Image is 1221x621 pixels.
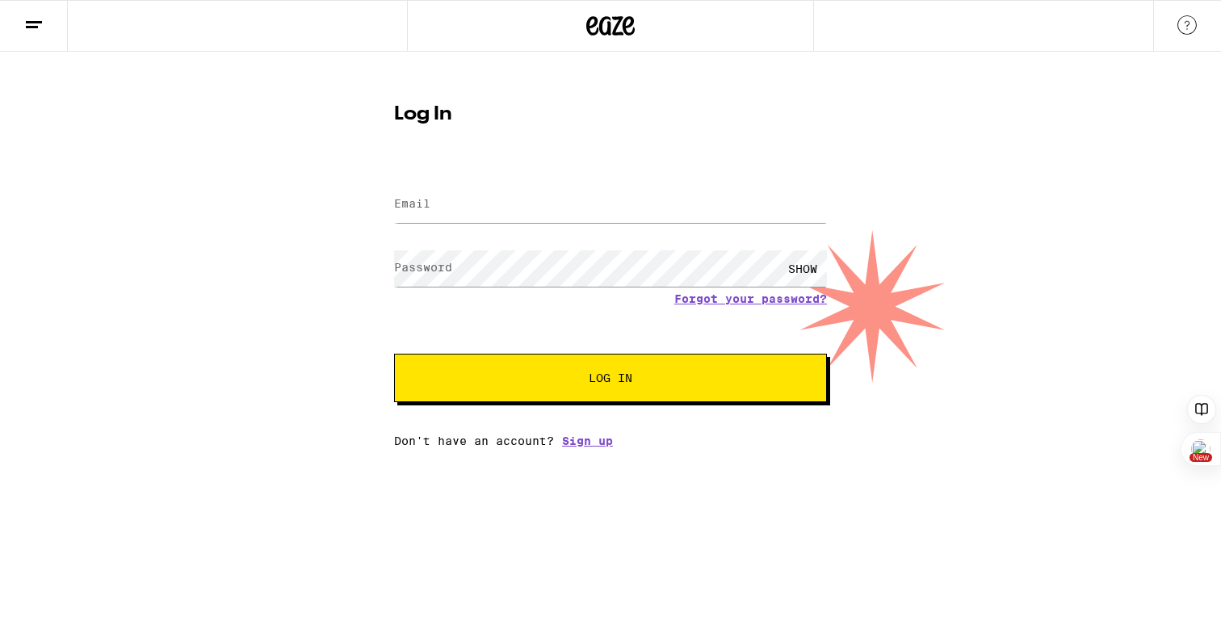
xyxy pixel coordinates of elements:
[589,372,632,384] span: Log In
[394,261,452,274] label: Password
[394,354,827,402] button: Log In
[778,250,827,287] div: SHOW
[10,11,116,24] span: Hi. Need any help?
[394,434,827,447] div: Don't have an account?
[394,105,827,124] h1: Log In
[394,187,827,223] input: Email
[562,434,613,447] a: Sign up
[394,197,430,210] label: Email
[674,292,827,305] a: Forgot your password?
